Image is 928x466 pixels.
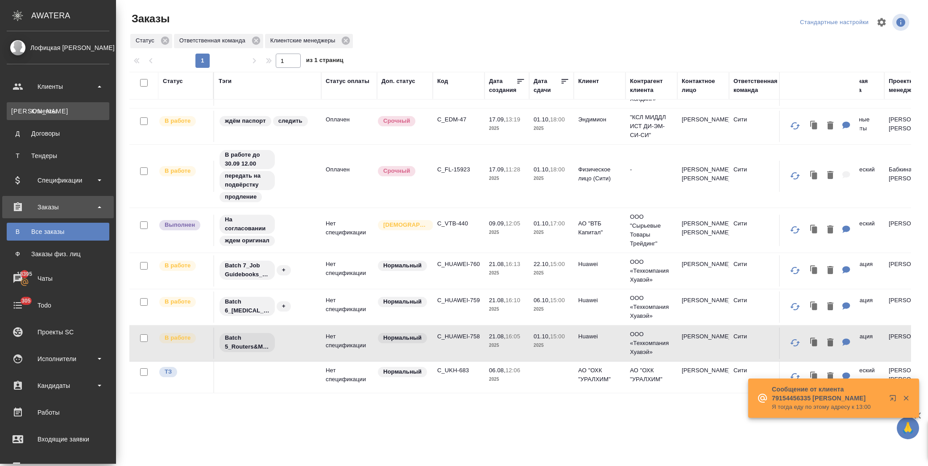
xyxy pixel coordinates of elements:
[489,77,516,95] div: Дата создания
[489,166,505,173] p: 17.09,
[158,115,209,127] div: Выставляет ПМ после принятия заказа от КМа
[823,166,838,185] button: Удалить
[377,296,428,308] div: Статус по умолчанию для стандартных заказов
[534,261,550,267] p: 22.10,
[278,116,302,125] p: следить
[2,401,114,424] a: Работы
[578,115,621,124] p: Эндимион
[7,325,109,339] div: Проекты SC
[534,220,550,227] p: 01.10,
[7,102,109,120] a: [PERSON_NAME]Клиенты
[7,223,109,241] a: ВВсе заказы
[534,341,569,350] p: 2025
[377,366,428,378] div: Статус по умолчанию для стандартных заказов
[219,149,317,203] div: В работе до 30.09 12.00, передать на подвёрстку, продление
[550,297,565,304] p: 15:00
[7,379,109,392] div: Кандидаты
[377,165,428,177] div: Выставляется автоматически, если на указанный объем услуг необходимо больше времени в стандартном...
[784,115,806,137] button: Обновить
[321,215,377,246] td: Нет спецификации
[163,77,183,86] div: Статус
[270,36,339,45] p: Клиентские менеджеры
[784,219,806,241] button: Обновить
[630,77,673,95] div: Контрагент клиента
[7,125,109,142] a: ДДоговоры
[806,262,823,280] button: Клонировать
[823,221,838,239] button: Удалить
[630,294,673,320] p: ООО «Техкомпания Хуавэй»
[784,296,806,317] button: Обновить
[578,366,621,384] p: АО "ОХК "УРАЛХИМ"
[729,362,781,393] td: Сити
[578,260,621,269] p: Huawei
[165,116,191,125] p: В работе
[225,150,269,168] p: В работе до 30.09 12.00
[806,221,823,239] button: Клонировать
[784,165,806,187] button: Обновить
[165,297,191,306] p: В работе
[578,296,621,305] p: Huawei
[437,115,480,124] p: C_EDM-47
[383,261,422,270] p: Нормальный
[578,219,621,237] p: АО "ВТБ Капитал"
[7,80,109,93] div: Клиенты
[534,124,569,133] p: 2025
[225,261,269,279] p: Batch 7_Job Guidebooks_22.10
[550,220,565,227] p: 17:00
[823,298,838,316] button: Удалить
[11,227,105,236] div: Все заказы
[437,260,480,269] p: C_HUAWEI-760
[630,113,673,140] p: "КСЛ МИДДЛ ИСТ ДИ-ЭМ-СИ-СИ"
[489,261,505,267] p: 21.08,
[505,220,520,227] p: 12:05
[437,332,480,341] p: C_HUAWEI-758
[534,77,560,95] div: Дата сдачи
[7,147,109,165] a: ТТендеры
[534,269,569,278] p: 2025
[550,166,565,173] p: 18:00
[489,174,525,183] p: 2025
[729,291,781,323] td: Сити
[823,262,838,280] button: Удалить
[729,255,781,287] td: Сити
[381,77,415,86] div: Доп. статус
[550,116,565,123] p: 18:00
[784,366,806,387] button: Обновить
[165,166,191,175] p: В работе
[897,394,915,402] button: Закрыть
[772,385,883,403] p: Сообщение от клиента 79154456335 [PERSON_NAME]
[7,299,109,312] div: Todo
[772,403,883,412] p: Я тогда еду по этому адресу к 13:00
[550,333,565,340] p: 15:00
[282,302,286,311] p: +
[321,161,377,192] td: Оплачен
[225,333,269,351] p: Batch 5_Routers&MBB_01.10
[383,367,422,376] p: Нормальный
[733,77,778,95] div: Ответственная команда
[630,212,673,248] p: ООО "Сырьевые Товары Трейдинг"
[437,165,480,174] p: C_FL-15923
[2,428,114,450] a: Входящие заявки
[489,305,525,314] p: 2025
[158,296,209,308] div: Выставляет ПМ после принятия заказа от КМа
[11,129,105,138] div: Договоры
[377,219,428,231] div: Выставляется автоматически для первых 3 заказов нового контактного лица. Особое внимание
[489,220,505,227] p: 09.09,
[165,261,191,270] p: В работе
[136,36,157,45] p: Статус
[823,334,838,352] button: Удалить
[7,433,109,446] div: Входящие заявки
[534,333,550,340] p: 01.10,
[2,267,114,290] a: 18395Чаты
[682,77,725,95] div: Контактное лицо
[219,115,317,127] div: ждём паспорт, следить
[219,77,232,86] div: Тэги
[489,333,505,340] p: 21.08,
[7,43,109,53] div: Лофицкая [PERSON_NAME]
[158,366,209,378] div: Выставляет КМ при отправке заказа на расчет верстке (для тикета) или для уточнения сроков на прои...
[219,332,317,353] div: Batch 5_Routers&MBB_01.10
[12,270,37,279] span: 18395
[505,166,520,173] p: 11:28
[174,34,263,48] div: Ответственная команда
[165,333,191,342] p: В работе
